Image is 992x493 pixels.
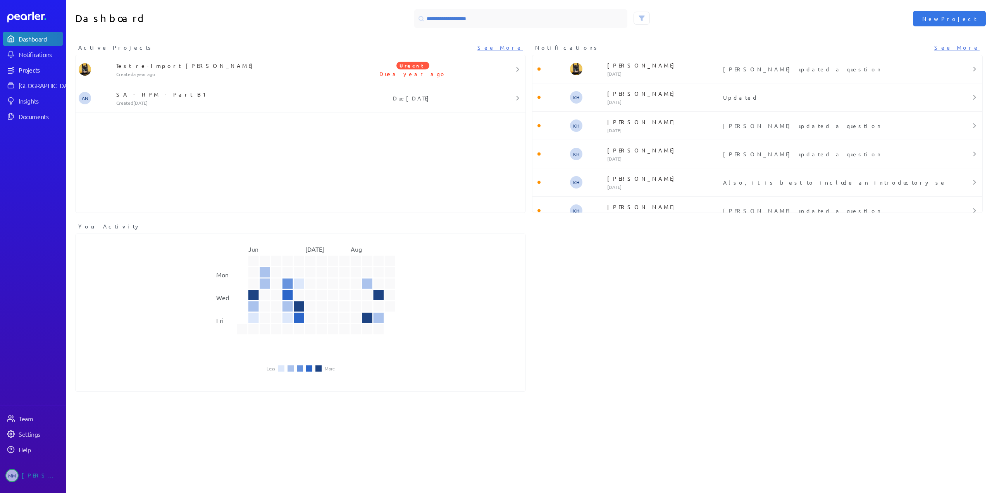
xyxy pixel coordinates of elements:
span: Your Activity [78,222,141,230]
img: Tung Nguyen [79,63,91,76]
p: [PERSON_NAME] [607,203,720,211]
span: New Project [922,15,976,22]
div: Dashboard [19,35,62,43]
div: Projects [19,66,62,74]
p: [PERSON_NAME] updated a question [723,207,942,214]
li: Less [267,366,275,371]
button: New Project [913,11,986,26]
text: Jun [248,245,258,253]
a: Dashboard [3,32,63,46]
a: See More [934,43,980,52]
text: Wed [216,294,229,301]
span: Kaye Hocking [570,91,582,104]
p: [DATE] [607,71,720,77]
a: Insights [3,94,63,108]
p: [PERSON_NAME] [607,90,720,97]
div: [PERSON_NAME] [22,469,60,482]
p: Test re-import [PERSON_NAME] [116,62,338,69]
a: Dashboard [7,12,63,22]
text: Fri [216,317,224,324]
span: Adam Nabali [79,92,91,104]
div: Notifications [19,50,62,58]
a: Notifications [3,47,63,61]
p: Due [DATE] [338,94,488,102]
p: [PERSON_NAME] [607,61,720,69]
span: Michelle Manuel [5,469,19,482]
div: Documents [19,112,62,120]
a: Settings [3,427,63,441]
p: SA - RPM - Part B1 [116,90,338,98]
span: Active Projects [78,43,153,52]
span: Urgent [396,62,429,69]
a: Documents [3,109,63,123]
img: Tung Nguyen [570,63,582,75]
span: Kaye Hocking [570,176,582,189]
p: [PERSON_NAME] [607,118,720,126]
p: [PERSON_NAME] updated a question [723,65,942,73]
p: Due a year ago [338,70,488,78]
a: Team [3,412,63,426]
text: Mon [216,271,229,279]
h1: Dashboard [75,9,298,28]
div: [GEOGRAPHIC_DATA] [19,81,76,89]
span: Kaye Hocking [570,148,582,160]
p: [PERSON_NAME] [607,146,720,154]
p: [PERSON_NAME] [607,175,720,182]
div: Team [19,415,62,422]
p: [DATE] [607,212,720,218]
span: Kaye Hocking [570,119,582,132]
p: Also, it is best to include an introductory sentence in each response that sort of restates the q... [723,178,942,186]
p: [DATE] [607,127,720,133]
a: See More [477,43,523,52]
a: [GEOGRAPHIC_DATA] [3,78,63,92]
p: [DATE] [607,156,720,162]
a: MM[PERSON_NAME] [3,466,63,485]
div: Settings [19,430,62,438]
p: Updated [723,93,942,101]
a: Projects [3,63,63,77]
p: Created a year ago [116,71,338,77]
span: Kaye Hocking [570,204,582,217]
div: Help [19,446,62,453]
p: [PERSON_NAME] updated a question [723,122,942,130]
p: [DATE] [607,184,720,190]
text: Aug [351,245,362,253]
a: Help [3,443,63,457]
div: Insights [19,97,62,105]
span: Notifications [535,43,599,52]
li: More [325,366,335,371]
p: [DATE] [607,99,720,105]
p: [PERSON_NAME] updated a question [723,150,942,158]
text: [DATE] [305,245,324,253]
p: Created [DATE] [116,100,338,106]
